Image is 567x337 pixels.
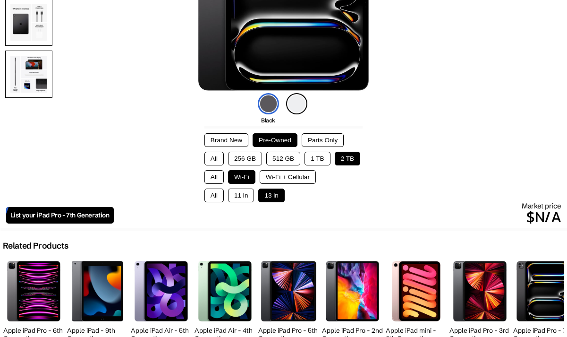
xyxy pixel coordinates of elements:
span: List your iPad Pro - 7th Generation [10,211,110,219]
button: 13 in [258,189,284,202]
img: iPad Air (5th Generation) [135,261,187,321]
img: iPad (9th Generation) [72,261,123,321]
img: iPad Pro (6th Generation) [7,261,60,321]
button: 256 GB [228,152,262,165]
button: Wi-Fi + Cellular [260,170,316,184]
button: All [204,189,224,202]
button: All [204,152,224,165]
img: Both All [5,51,52,98]
button: 1 TB [305,152,330,165]
button: Wi-Fi [228,170,255,184]
p: $N/A [114,206,561,228]
img: iPad Pro (2nd Generation) [326,261,379,321]
img: iPad mini (6th Generation) [392,261,440,321]
button: Brand New [204,133,248,147]
button: Parts Only [302,133,344,147]
span: Black [261,117,275,124]
button: Pre-Owned [253,133,297,147]
button: 512 GB [266,152,300,165]
img: black-icon [258,93,279,114]
button: All [204,170,224,184]
a: List your iPad Pro - 7th Generation [6,207,114,224]
img: iPad Air (5th Generation) [198,261,251,321]
button: 11 in [228,189,254,202]
h2: Related Products [3,241,68,251]
img: silver-icon [286,93,307,114]
img: iPad Pro (5th Generation) [261,261,316,321]
img: iPad Pro (3rd Generation) [453,261,506,321]
button: 2 TB [335,152,360,165]
div: Market price [114,201,561,228]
